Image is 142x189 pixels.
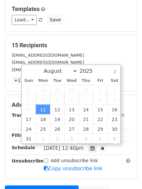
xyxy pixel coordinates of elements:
[107,114,122,124] span: August 23, 2025
[22,85,36,95] span: July 27, 2025
[12,15,37,25] a: Load...
[107,124,122,134] span: August 30, 2025
[79,105,93,114] span: August 14, 2025
[64,79,79,83] span: Wed
[12,60,84,65] small: [EMAIL_ADDRESS][DOMAIN_NAME]
[22,95,36,105] span: August 3, 2025
[12,133,28,138] strong: Filters
[12,67,84,72] small: [EMAIL_ADDRESS][DOMAIN_NAME]
[12,113,33,118] strong: Tracking
[93,105,107,114] span: August 15, 2025
[79,95,93,105] span: August 7, 2025
[93,124,107,134] span: August 29, 2025
[93,85,107,95] span: August 1, 2025
[50,95,64,105] span: August 5, 2025
[64,114,79,124] span: August 20, 2025
[50,124,64,134] span: August 26, 2025
[36,134,50,143] span: September 1, 2025
[36,85,50,95] span: July 28, 2025
[51,157,98,164] label: Add unsubscribe link
[93,114,107,124] span: August 22, 2025
[93,95,107,105] span: August 8, 2025
[36,114,50,124] span: August 18, 2025
[107,79,122,83] span: Sat
[50,105,64,114] span: August 12, 2025
[50,79,64,83] span: Tue
[64,124,79,134] span: August 27, 2025
[93,134,107,143] span: September 5, 2025
[64,105,79,114] span: August 13, 2025
[107,85,122,95] span: August 2, 2025
[36,95,50,105] span: August 4, 2025
[22,105,36,114] span: August 10, 2025
[12,53,84,58] small: [EMAIL_ADDRESS][DOMAIN_NAME]
[12,76,39,84] a: +12 more
[107,105,122,114] span: August 16, 2025
[110,158,142,189] iframe: Chat Widget
[50,134,64,143] span: September 2, 2025
[44,166,102,172] a: Copy unsubscribe link
[79,124,93,134] span: August 28, 2025
[78,68,101,74] input: Year
[12,42,130,49] h5: 15 Recipients
[12,101,130,108] h5: Advanced
[36,105,50,114] span: August 11, 2025
[50,85,64,95] span: July 29, 2025
[50,114,64,124] span: August 19, 2025
[107,95,122,105] span: August 9, 2025
[22,134,36,143] span: August 31, 2025
[12,158,44,163] strong: Unsubscribe
[64,95,79,105] span: August 6, 2025
[36,79,50,83] span: Mon
[47,15,64,25] button: Save
[79,85,93,95] span: July 31, 2025
[12,6,40,12] a: Templates
[64,134,79,143] span: September 3, 2025
[12,145,35,150] strong: Schedule
[22,114,36,124] span: August 17, 2025
[79,134,93,143] span: September 4, 2025
[79,79,93,83] span: Thu
[44,145,84,151] span: [DATE] 12:40pm
[93,79,107,83] span: Fri
[22,79,36,83] span: Sun
[107,134,122,143] span: September 6, 2025
[22,124,36,134] span: August 24, 2025
[64,85,79,95] span: July 30, 2025
[79,114,93,124] span: August 21, 2025
[36,124,50,134] span: August 25, 2025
